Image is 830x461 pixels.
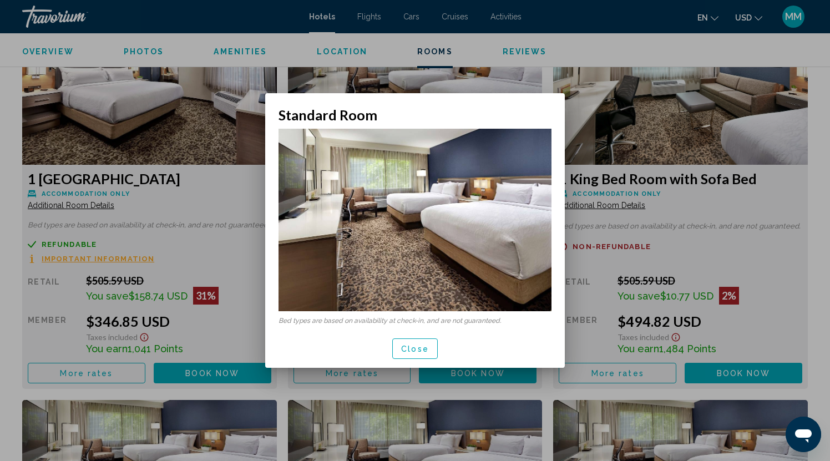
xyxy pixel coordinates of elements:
[279,129,551,311] img: ec0f931a-3895-4585-a096-d45f440b2d9a.jpeg
[786,417,821,452] iframe: Button to launch messaging window
[279,317,551,325] p: Bed types are based on availability at check-in, and are not guaranteed.
[392,338,438,359] button: Close
[401,345,429,353] span: Close
[279,107,551,123] h2: Standard Room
